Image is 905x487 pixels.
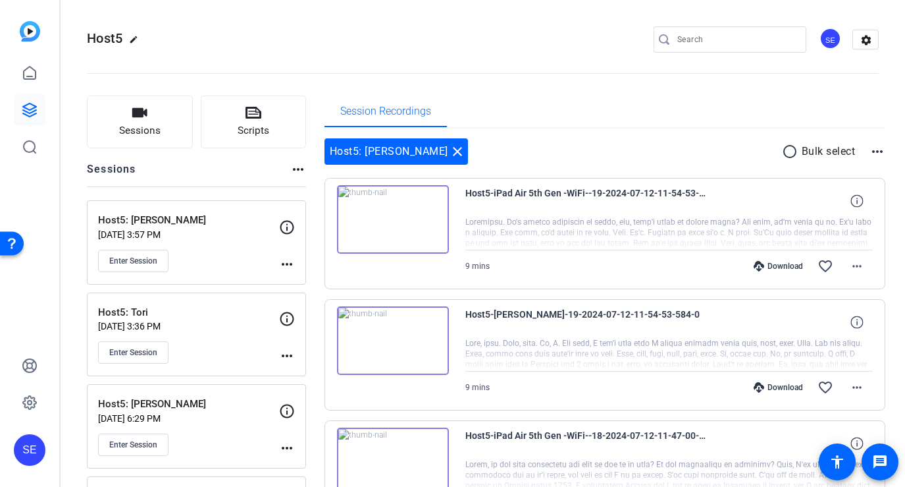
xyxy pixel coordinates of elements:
div: Host5: [PERSON_NAME] [324,138,468,165]
div: SE [819,28,841,49]
span: Host5-iPad Air 5th Gen -WiFi--18-2024-07-12-11-47-00-891-1 [465,428,709,459]
mat-icon: radio_button_unchecked [782,144,802,159]
h2: Sessions [87,161,136,186]
span: Sessions [119,123,161,138]
mat-icon: more_horiz [869,144,885,159]
button: Enter Session [98,434,168,456]
p: [DATE] 6:29 PM [98,413,279,424]
mat-icon: more_horiz [849,380,865,395]
mat-icon: close [450,144,465,159]
div: Download [747,261,810,272]
span: Enter Session [109,256,157,266]
span: Host5-[PERSON_NAME]-19-2024-07-12-11-54-53-584-0 [465,306,709,338]
mat-icon: favorite_border [817,258,833,274]
mat-icon: edit [129,35,145,51]
mat-icon: more_horiz [279,348,295,364]
span: Host5-iPad Air 5th Gen -WiFi--19-2024-07-12-11-54-53-584-1 [465,185,709,217]
img: thumb-nail [337,306,449,375]
button: Scripts [201,96,307,148]
span: Host5 [87,30,122,46]
p: Host5: [PERSON_NAME] [98,397,279,412]
input: Search [677,32,796,47]
span: Scripts [238,123,269,138]
button: Enter Session [98,250,168,272]
span: Session Recordings [340,106,431,117]
mat-icon: message [872,454,888,470]
p: Host5: [PERSON_NAME] [98,213,279,228]
div: SE [14,434,45,466]
img: blue-gradient.svg [20,21,40,42]
button: Sessions [87,96,193,148]
p: [DATE] 3:57 PM [98,229,279,240]
p: Host5: Tori [98,305,279,320]
button: Enter Session [98,341,168,364]
mat-icon: more_horiz [279,440,295,456]
mat-icon: settings [853,30,879,50]
span: 9 mins [465,383,490,392]
p: [DATE] 3:36 PM [98,321,279,331]
mat-icon: more_horiz [849,258,865,274]
div: Download [747,382,810,393]
img: thumb-nail [337,185,449,254]
mat-icon: more_horiz [290,161,306,177]
p: Bulk select [802,144,856,159]
span: Enter Session [109,440,157,450]
mat-icon: favorite_border [817,380,833,395]
mat-icon: more_horiz [279,256,295,272]
mat-icon: accessibility [829,454,845,470]
span: Enter Session [109,347,157,358]
ngx-avatar: Shelby Eden [819,28,842,51]
span: 9 mins [465,262,490,271]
